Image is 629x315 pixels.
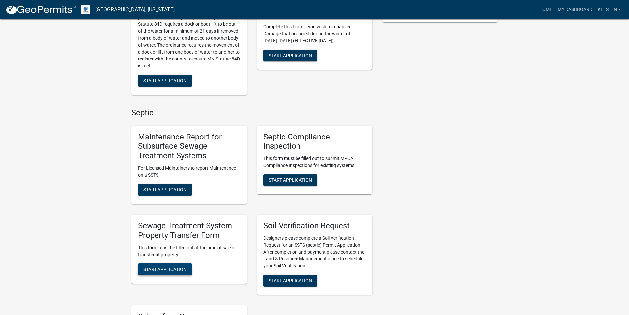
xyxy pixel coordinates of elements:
[537,3,555,16] a: Home
[263,23,366,44] p: Complete this Form if you wish to repair Ice Damage that occurred during the winter of [DATE]-[DA...
[138,184,192,196] button: Start Application
[138,221,240,240] h5: Sewage Treatment System Property Transfer Form
[143,266,187,272] span: Start Application
[263,235,366,269] p: Designers please complete a Soil Verification Request for an SSTS (septic) Permit Application. Af...
[263,50,317,61] button: Start Application
[138,244,240,258] p: This form must be filled out at the time of sale or transfer of property
[263,221,366,231] h5: Soil Verification Request
[138,14,240,69] p: [GEOGRAPHIC_DATA] and [US_STATE] State Statute 84D requires a dock or boat lift to be out of the ...
[263,275,317,287] button: Start Application
[138,75,192,87] button: Start Application
[138,165,240,178] p: For Licensed Maintainers to report Maintenance on a SSTS
[263,155,366,169] p: This form must be filled out to submit MPCA Compliance Inspections for existing systems
[269,53,312,58] span: Start Application
[138,132,240,161] h5: Maintenance Report for Subsurface Sewage Treatment Systems
[263,174,317,186] button: Start Application
[269,278,312,283] span: Start Application
[138,263,192,275] button: Start Application
[143,187,187,192] span: Start Application
[595,3,624,16] a: Kelsten
[81,5,90,14] img: Otter Tail County, Minnesota
[131,108,372,118] h4: Septic
[143,78,187,83] span: Start Application
[555,3,595,16] a: My Dashboard
[269,177,312,183] span: Start Application
[263,132,366,151] h5: Septic Compliance Inspection
[95,4,175,15] a: [GEOGRAPHIC_DATA], [US_STATE]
